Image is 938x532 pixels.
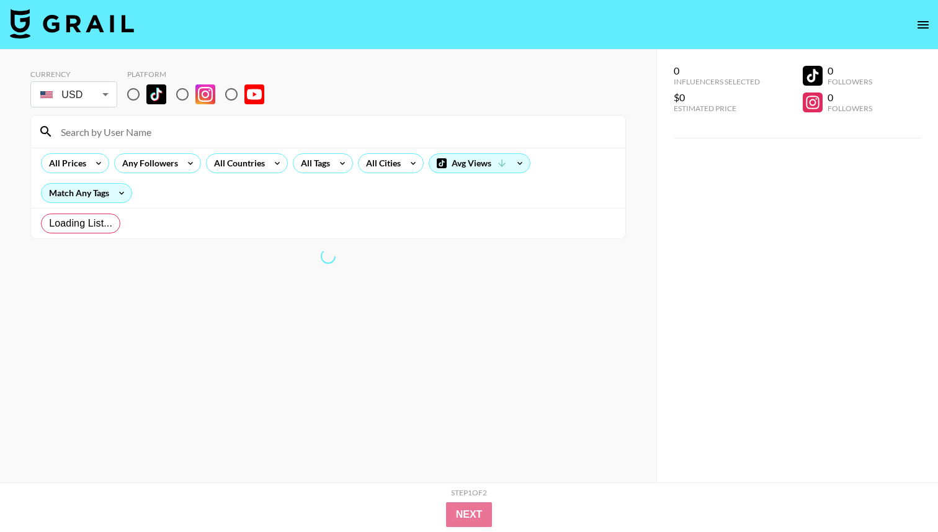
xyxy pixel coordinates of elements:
div: 0 [828,65,872,77]
div: All Countries [207,154,267,173]
img: Grail Talent [10,9,134,38]
span: Refreshing lists, bookers, clients, countries, tags, cities, talent, talent... [321,249,336,264]
div: $0 [674,91,760,104]
div: 0 [828,91,872,104]
span: Loading List... [49,216,112,231]
div: 0 [674,65,760,77]
div: Currency [30,70,117,79]
div: All Cities [359,154,403,173]
input: Search by User Name [53,122,618,142]
div: Step 1 of 2 [451,488,487,497]
img: YouTube [244,84,264,104]
div: All Tags [293,154,333,173]
div: Influencers Selected [674,77,760,86]
div: USD [33,84,115,106]
button: Next [446,502,493,527]
div: All Prices [42,154,89,173]
div: Avg Views [429,154,530,173]
img: TikTok [146,84,166,104]
div: Any Followers [115,154,181,173]
div: Followers [828,77,872,86]
button: open drawer [911,12,936,37]
div: Match Any Tags [42,184,132,202]
div: Platform [127,70,274,79]
div: Followers [828,104,872,113]
div: Estimated Price [674,104,760,113]
img: Instagram [195,84,215,104]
